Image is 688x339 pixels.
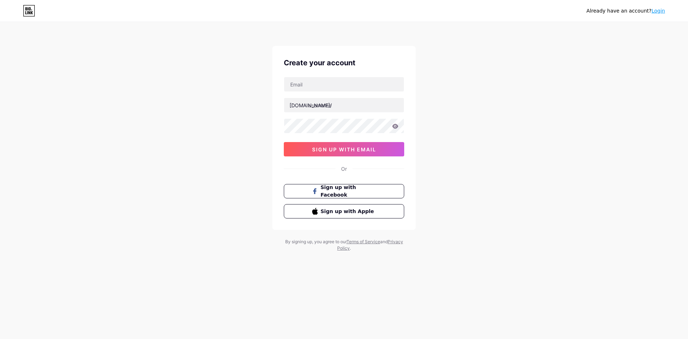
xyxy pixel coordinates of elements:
button: Sign up with Apple [284,204,404,218]
a: Login [651,8,665,14]
div: Or [341,165,347,173]
a: Terms of Service [347,239,380,244]
div: By signing up, you agree to our and . [283,239,405,251]
input: username [284,98,404,112]
div: Create your account [284,57,404,68]
button: Sign up with Facebook [284,184,404,198]
span: Sign up with Facebook [321,184,376,199]
button: sign up with email [284,142,404,156]
span: sign up with email [312,146,376,152]
span: Sign up with Apple [321,208,376,215]
div: [DOMAIN_NAME]/ [290,102,332,109]
input: Email [284,77,404,91]
div: Already have an account? [587,7,665,15]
